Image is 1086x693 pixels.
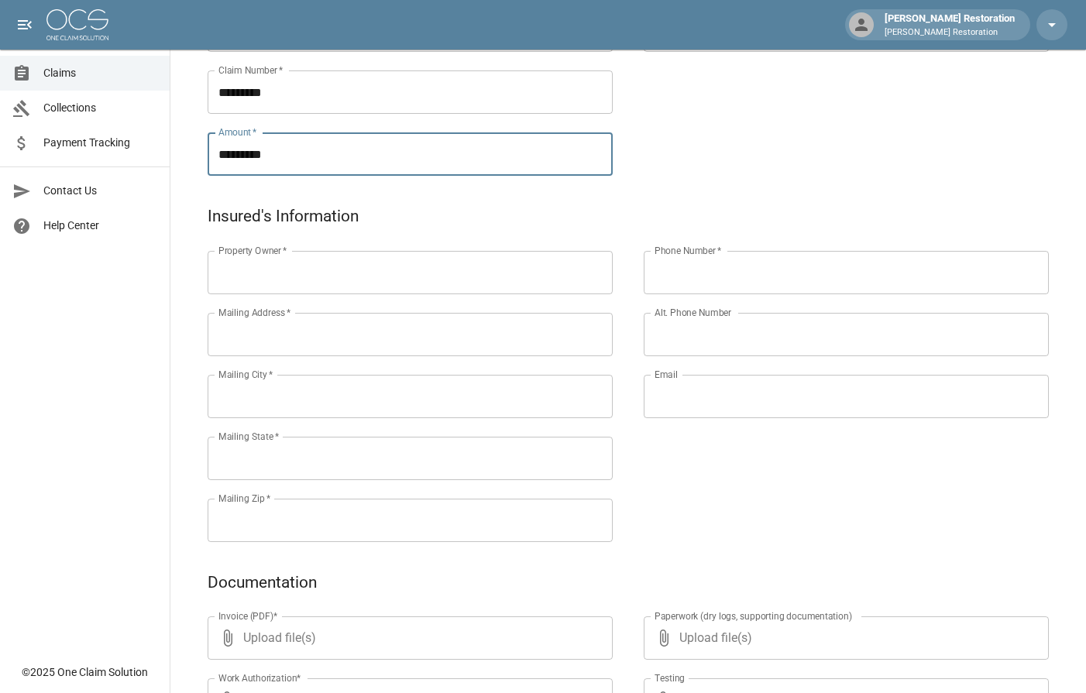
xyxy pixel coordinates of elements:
label: Invoice (PDF)* [218,609,278,623]
div: © 2025 One Claim Solution [22,664,148,680]
span: Upload file(s) [243,616,571,660]
span: Upload file(s) [679,616,1007,660]
img: ocs-logo-white-transparent.png [46,9,108,40]
label: Mailing Address [218,306,290,319]
div: [PERSON_NAME] Restoration [878,11,1021,39]
label: Paperwork (dry logs, supporting documentation) [655,609,852,623]
span: Claims [43,65,157,81]
label: Phone Number [655,244,721,257]
span: Payment Tracking [43,135,157,151]
label: Mailing City [218,368,273,381]
p: [PERSON_NAME] Restoration [885,26,1015,39]
label: Claim Number [218,63,283,77]
label: Property Owner [218,244,287,257]
label: Work Authorization* [218,671,301,684]
button: open drawer [9,9,40,40]
label: Email [655,368,678,381]
label: Mailing State [218,430,279,443]
label: Amount [218,125,257,139]
span: Collections [43,100,157,116]
label: Mailing Zip [218,492,271,505]
label: Testing [655,671,685,684]
label: Alt. Phone Number [655,306,731,319]
span: Contact Us [43,183,157,199]
span: Help Center [43,218,157,234]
